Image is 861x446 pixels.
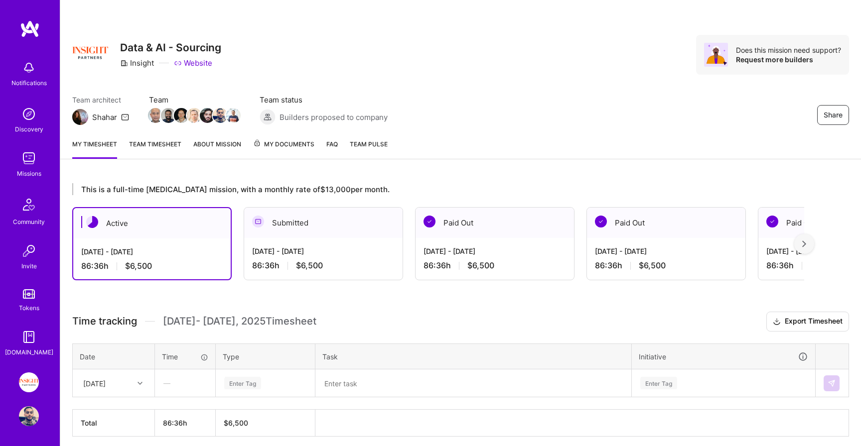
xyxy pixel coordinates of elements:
[736,45,841,55] div: Does this mission need support?
[73,208,231,238] div: Active
[214,107,227,124] a: Team Member Avatar
[155,370,215,396] div: —
[187,108,202,123] img: Team Member Avatar
[19,406,39,426] img: User Avatar
[639,378,640,388] input: overall type: UNKNOWN_TYPE server type: NO_SERVER_DATA heuristic type: UNKNOWN_TYPE label: Enter ...
[828,379,836,387] img: Submit
[73,410,155,437] th: Total
[773,317,781,327] i: icon Download
[224,375,261,391] div: Enter Tag
[19,327,39,347] img: guide book
[213,108,228,123] img: Team Member Avatar
[253,139,314,159] a: My Documents
[86,216,98,228] img: Active
[72,95,129,105] span: Team architect
[316,370,630,396] textarea: overall type: UNKNOWN_TYPE server type: NO_SERVER_DATA heuristic type: UNKNOWN_TYPE label: Enter ...
[120,59,128,67] i: icon CompanyGray
[766,216,778,227] img: Paid Out
[315,343,632,369] th: Task
[260,95,388,105] span: Team status
[23,289,35,299] img: tokens
[19,104,39,124] img: discovery
[72,35,108,71] img: Company Logo
[92,112,117,122] div: Shahar
[15,124,43,134] div: Discovery
[17,193,41,217] img: Community
[824,110,843,120] span: Share
[16,372,41,392] a: Insight Partners: Data & AI - Sourcing
[640,375,677,391] div: Enter Tag
[149,95,240,105] span: Team
[595,216,607,227] img: Paid Out
[81,246,223,257] div: [DATE] - [DATE]
[587,208,745,238] div: Paid Out
[161,108,176,123] img: Team Member Avatar
[120,58,154,68] div: Insight
[326,139,338,159] a: FAQ
[188,107,201,124] a: Team Member Avatar
[174,108,189,123] img: Team Member Avatar
[72,183,804,195] div: This is a full-time [MEDICAL_DATA] mission, with a monthly rate of $13,000 per month.
[81,261,223,271] div: 86:36 h
[5,347,53,357] div: [DOMAIN_NAME]
[163,315,316,328] span: [DATE] - [DATE] , 2025 Timesheet
[802,240,806,247] img: right
[21,261,37,271] div: Invite
[424,216,435,227] img: Paid Out
[223,378,224,388] input: overall type: UNKNOWN_TYPE server type: NO_SERVER_DATA heuristic type: UNKNOWN_TYPE label: Enter ...
[244,208,403,238] div: Submitted
[19,241,39,261] img: Invite
[155,410,216,437] th: 86:36h
[296,260,323,271] span: $6,500
[200,108,215,123] img: Team Member Avatar
[19,303,39,313] div: Tokens
[121,113,129,121] i: icon Mail
[11,78,47,88] div: Notifications
[467,260,494,271] span: $6,500
[766,312,849,332] button: Export Timesheet
[350,140,388,148] span: Team Pulse
[252,260,395,271] div: 86:36 h
[174,58,212,68] a: Website
[424,260,566,271] div: 86:36 h
[260,109,276,125] img: Builders proposed to company
[226,108,241,123] img: Team Member Avatar
[125,261,152,271] span: $6,500
[201,107,214,124] a: Team Member Avatar
[17,168,41,179] div: Missions
[639,260,666,271] span: $6,500
[252,216,264,227] img: Submitted
[736,55,841,64] div: Request more builders
[704,43,728,67] img: Avatar
[13,217,45,227] div: Community
[148,108,163,123] img: Team Member Avatar
[138,381,143,386] i: icon Chevron
[216,410,315,437] th: $6,500
[595,260,737,271] div: 86:36 h
[253,139,314,150] span: My Documents
[162,107,175,124] a: Team Member Avatar
[129,139,181,159] a: Team timesheet
[280,112,388,122] span: Builders proposed to company
[817,105,849,125] button: Share
[193,139,241,159] a: About Mission
[19,148,39,168] img: teamwork
[416,208,574,238] div: Paid Out
[72,315,137,328] span: Time tracking
[227,107,240,124] a: Team Member Avatar
[639,351,808,362] div: Initiative
[73,343,155,369] th: Date
[350,139,388,159] a: Team Pulse
[175,107,188,124] a: Team Member Avatar
[72,139,117,159] a: My timesheet
[595,246,737,256] div: [DATE] - [DATE]
[216,343,315,369] th: Type
[162,351,208,362] div: Time
[83,378,106,388] div: [DATE]
[120,41,221,54] h3: Data & AI - Sourcing
[149,107,162,124] a: Team Member Avatar
[20,20,40,38] img: logo
[424,246,566,256] div: [DATE] - [DATE]
[72,109,88,125] img: Team Architect
[19,58,39,78] img: bell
